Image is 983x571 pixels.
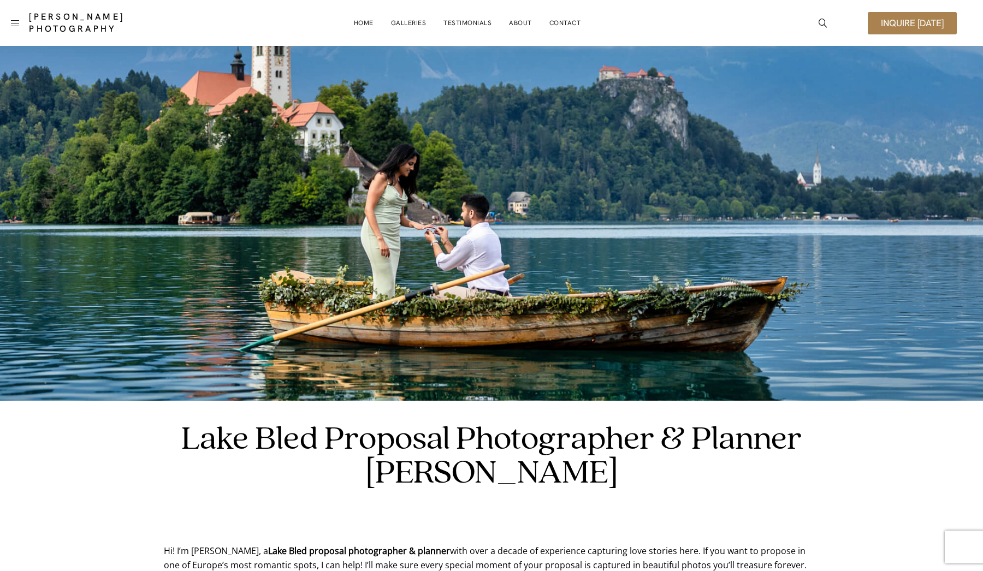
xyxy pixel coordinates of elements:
a: Testimonials [443,12,491,34]
strong: Lake Bled proposal photographer & planner [268,545,450,557]
a: Galleries [391,12,427,34]
span: Inquire [DATE] [881,19,944,28]
a: Home [354,12,374,34]
a: Contact [549,12,581,34]
a: icon-magnifying-glass34 [813,13,833,33]
a: About [509,12,532,34]
a: [PERSON_NAME] Photography [29,11,194,35]
a: Inquire [DATE] [868,12,957,34]
h1: Lake Bled Proposal Photographer & Planner [PERSON_NAME] [164,423,820,490]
